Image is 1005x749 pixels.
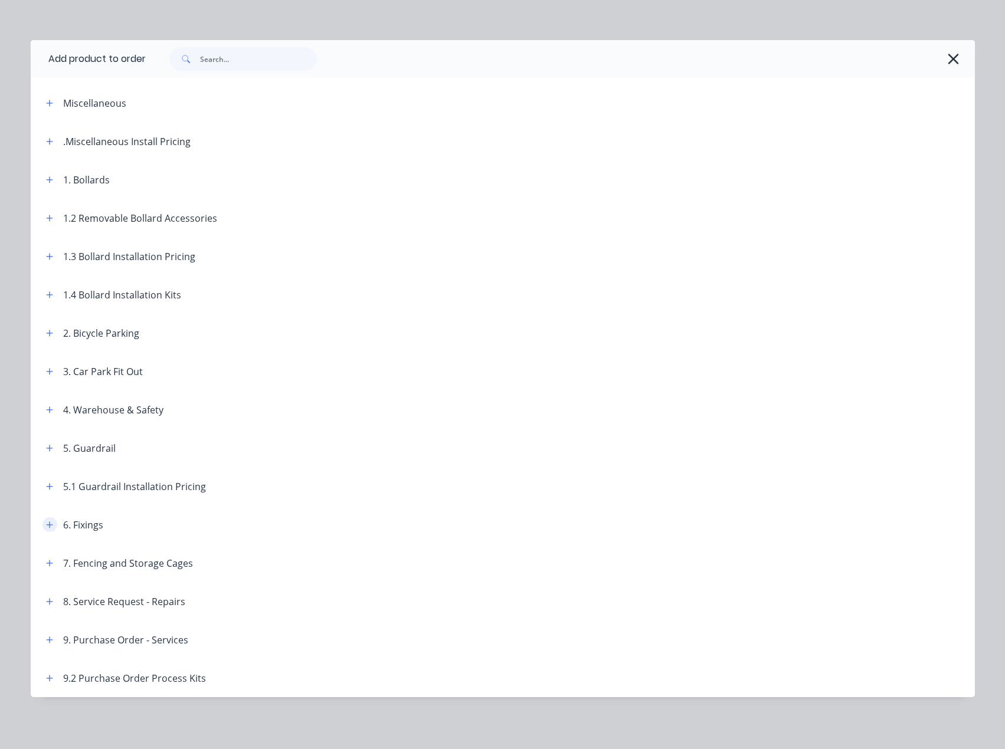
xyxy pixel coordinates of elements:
div: 3. Car Park Fit Out [63,364,143,379]
div: 9. Purchase Order - Services [63,633,188,647]
div: 9.2 Purchase Order Process Kits [63,671,206,685]
div: 4. Warehouse & Safety [63,403,163,417]
div: .Miscellaneous Install Pricing [63,134,191,149]
div: 7. Fencing and Storage Cages [63,556,193,570]
div: 1. Bollards [63,173,110,187]
div: 5. Guardrail [63,441,116,455]
div: 8. Service Request - Repairs [63,594,185,609]
div: Miscellaneous [63,96,126,110]
div: 2. Bicycle Parking [63,326,139,340]
div: Add product to order [31,40,146,78]
input: Search... [200,47,317,71]
div: 5.1 Guardrail Installation Pricing [63,479,206,494]
div: 1.2 Removable Bollard Accessories [63,211,217,225]
div: 1.4 Bollard Installation Kits [63,288,181,302]
div: 1.3 Bollard Installation Pricing [63,249,195,264]
div: 6. Fixings [63,518,103,532]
